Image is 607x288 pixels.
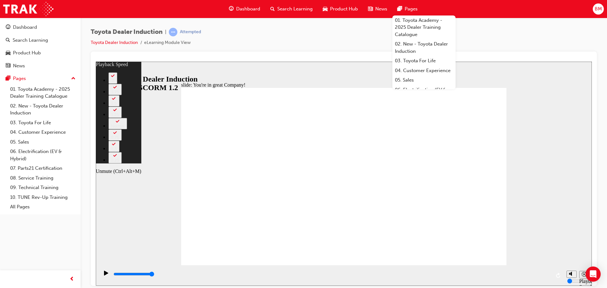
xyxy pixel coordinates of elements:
span: guage-icon [229,5,234,13]
span: prev-icon [70,275,74,283]
input: volume [471,217,512,222]
span: | [165,28,166,36]
button: 2 [13,11,21,22]
span: News [375,5,387,13]
a: 10. TUNE Rev-Up Training [8,193,78,202]
div: Search Learning [13,37,48,44]
a: 01. Toyota Academy - 2025 Dealer Training Catalogue [392,15,456,40]
a: 03. Toyota For Life [8,118,78,128]
a: 09. Technical Training [8,183,78,193]
div: 2 [15,16,19,21]
div: Pages [13,75,26,82]
a: 08. Service Training [8,173,78,183]
a: 06. Electrification (EV & Hybrid) [392,85,456,102]
a: Dashboard [3,21,78,33]
div: misc controls [468,204,493,224]
a: car-iconProduct Hub [318,3,363,15]
a: 06. Electrification (EV & Hybrid) [8,147,78,163]
span: learningRecordVerb_ATTEMPT-icon [169,28,177,36]
a: 02. New - Toyota Dealer Induction [8,101,78,118]
div: Open Intercom Messenger [586,267,601,282]
span: guage-icon [6,25,10,30]
a: News [3,60,78,72]
span: Dashboard [236,5,260,13]
a: 05. Sales [392,75,456,85]
a: All Pages [8,202,78,212]
span: search-icon [270,5,275,13]
span: BM [595,5,602,13]
span: pages-icon [6,76,10,82]
a: pages-iconPages [392,3,423,15]
button: BM [593,3,604,15]
a: Toyota Dealer Induction [91,40,138,45]
button: Replay (Ctrl+Alt+R) [458,209,468,219]
span: car-icon [6,50,10,56]
a: 03. Toyota For Life [392,56,456,66]
span: Pages [405,5,418,13]
div: News [13,62,25,70]
button: Play (Ctrl+Alt+P) [3,209,14,219]
span: up-icon [71,75,76,83]
div: Playback Speed [483,217,493,228]
a: 04. Customer Experience [8,127,78,137]
span: news-icon [6,63,10,69]
img: Trak [3,2,53,16]
button: Playback speed [483,209,493,217]
span: search-icon [6,38,10,43]
a: 01. Toyota Academy - 2025 Dealer Training Catalogue [8,84,78,101]
li: eLearning Module View [144,39,191,46]
div: Attempted [180,29,201,35]
div: Dashboard [13,24,37,31]
a: 04. Customer Experience [392,66,456,76]
span: Product Hub [330,5,358,13]
a: Search Learning [3,34,78,46]
span: car-icon [323,5,328,13]
a: news-iconNews [363,3,392,15]
a: Product Hub [3,47,78,59]
a: guage-iconDashboard [224,3,265,15]
a: 02. New - Toyota Dealer Induction [392,39,456,56]
button: Pages [3,73,78,84]
a: search-iconSearch Learning [265,3,318,15]
button: DashboardSearch LearningProduct HubNews [3,20,78,73]
span: news-icon [368,5,373,13]
a: 07. Parts21 Certification [8,163,78,173]
a: 05. Sales [8,137,78,147]
span: Search Learning [277,5,313,13]
span: Toyota Dealer Induction [91,28,162,36]
button: Unmute (Ctrl+Alt+M) [471,209,481,216]
span: pages-icon [397,5,402,13]
input: slide progress [18,210,58,215]
div: playback controls [3,204,468,224]
div: Product Hub [13,49,41,57]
